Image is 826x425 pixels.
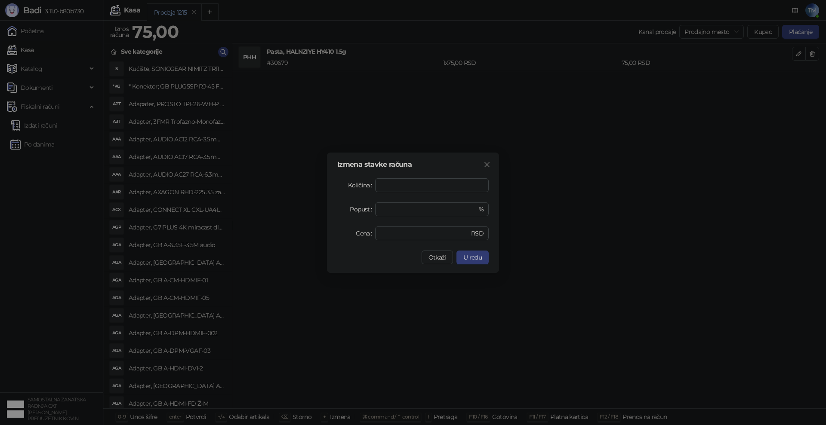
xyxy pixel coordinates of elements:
[376,179,488,192] input: Količina
[337,161,489,168] div: Izmena stavke računa
[380,203,477,216] input: Popust
[463,254,482,261] span: U redu
[484,161,490,168] span: close
[356,226,375,240] label: Cena
[480,161,494,168] span: Zatvori
[422,251,453,264] button: Otkaži
[480,158,494,171] button: Close
[350,202,375,216] label: Popust
[428,254,446,261] span: Otkaži
[348,178,375,192] label: Količina
[380,227,469,240] input: Cena
[456,251,489,264] button: U redu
